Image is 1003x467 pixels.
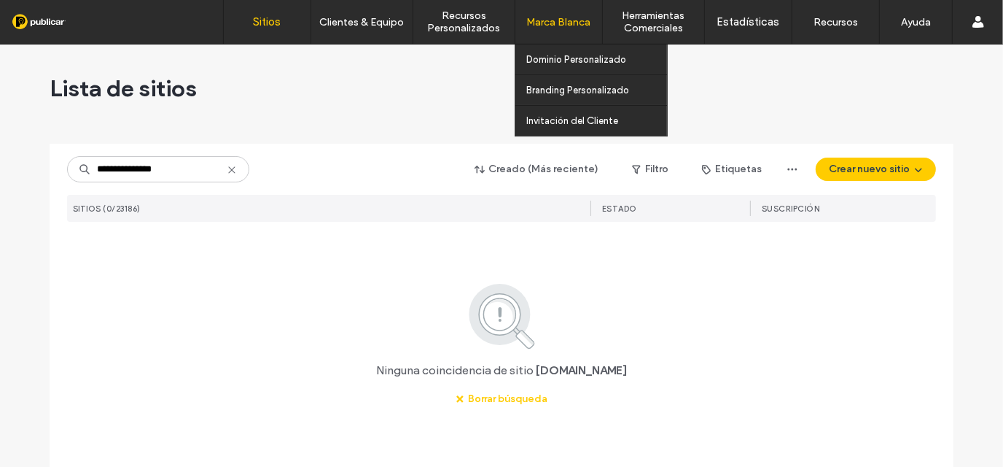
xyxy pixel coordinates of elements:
[526,45,667,74] a: Dominio Personalizado
[526,75,667,105] a: Branding Personalizado
[689,158,775,181] button: Etiquetas
[527,16,591,28] label: Marca Blanca
[526,54,626,65] label: Dominio Personalizado
[602,204,637,214] span: ESTADO
[762,204,820,214] span: Suscripción
[816,158,936,181] button: Crear nuevo sitio
[442,387,561,411] button: Borrar búsqueda
[73,204,141,214] span: SITIOS (0/23186)
[31,10,71,23] span: Ayuda
[603,9,704,34] label: Herramientas Comerciales
[717,15,780,28] label: Estadísticas
[617,158,683,181] button: Filtro
[254,15,281,28] label: Sitios
[50,74,197,103] span: Lista de sitios
[526,115,618,126] label: Invitación del Cliente
[526,85,629,96] label: Branding Personalizado
[413,9,515,34] label: Recursos Personalizados
[813,16,858,28] label: Recursos
[901,16,931,28] label: Ayuda
[462,158,612,181] button: Creado (Más reciente)
[320,16,405,28] label: Clientes & Equipo
[376,363,534,379] span: Ninguna coincidencia de sitio
[449,281,555,351] img: search.svg
[526,106,667,136] a: Invitación del Cliente
[536,363,627,379] span: [DOMAIN_NAME]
